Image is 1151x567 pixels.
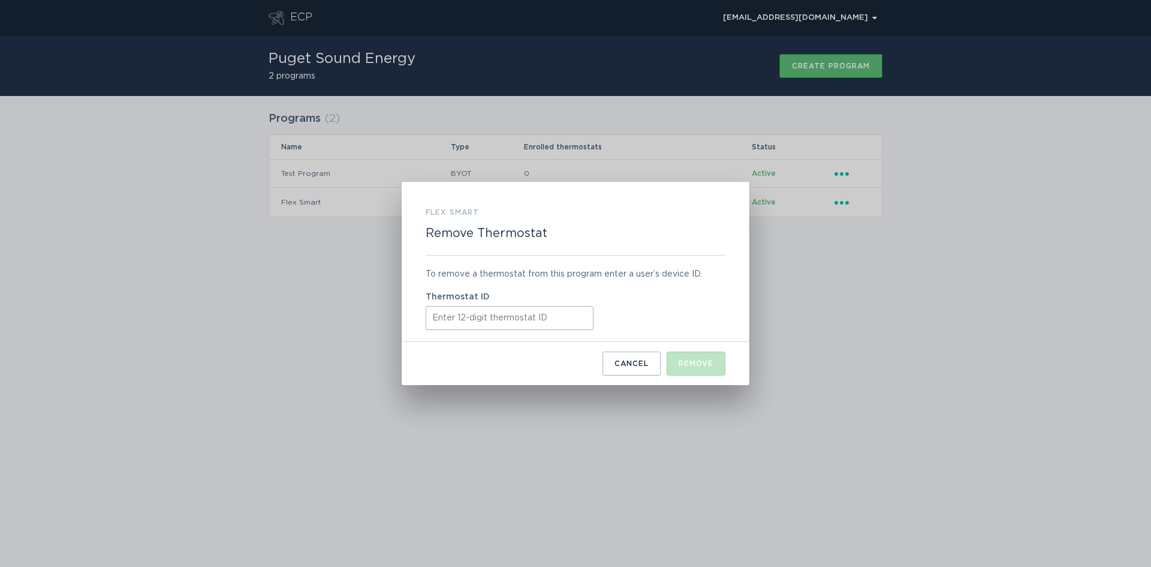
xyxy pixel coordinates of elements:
[426,293,725,301] label: Thermostat ID
[426,268,725,281] div: To remove a thermostat from this program enter a user’s device ID.
[667,352,725,376] button: Remove
[679,360,713,367] div: Remove
[402,182,749,385] div: Remove Thermostat
[426,306,593,330] input: Thermostat ID
[614,360,649,367] div: Cancel
[426,206,479,219] h3: Flex Smart
[602,352,661,376] button: Cancel
[426,226,547,241] h2: Remove Thermostat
